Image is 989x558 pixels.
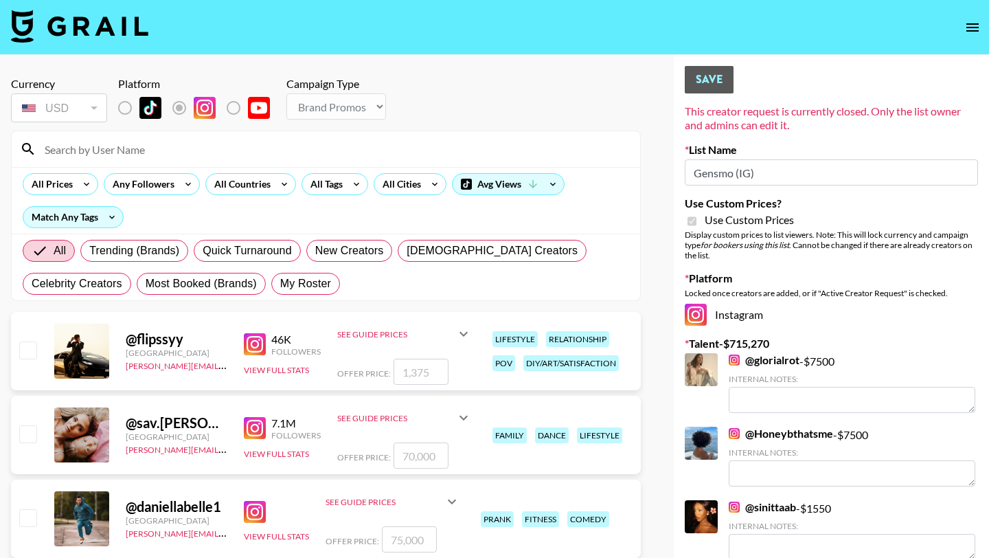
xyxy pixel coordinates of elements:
button: View Full Stats [244,531,309,542]
div: family [492,427,527,443]
div: Instagram [685,304,978,326]
label: Platform [685,271,978,285]
a: @glorialrot [729,353,799,367]
span: Offer Price: [326,536,379,546]
div: relationship [546,331,609,347]
div: All Cities [374,174,424,194]
input: Search by User Name [36,138,632,160]
div: prank [481,511,514,527]
img: Instagram [244,333,266,355]
div: fitness [522,511,559,527]
div: @ flipssyy [126,331,227,348]
div: dance [535,427,569,443]
div: [GEOGRAPHIC_DATA] [126,348,227,358]
div: Avg Views [453,174,564,194]
button: open drawer [959,14,986,41]
div: lifestyle [492,331,538,347]
img: Instagram [194,97,216,119]
label: Use Custom Prices? [685,197,978,210]
span: Celebrity Creators [32,276,122,292]
div: @ daniellabelle1 [126,498,227,515]
button: View Full Stats [244,365,309,375]
input: 75,000 [382,526,437,553]
div: All Countries [206,174,273,194]
div: See Guide Prices [326,485,460,518]
div: [GEOGRAPHIC_DATA] [126,515,227,526]
img: Instagram [729,428,740,439]
div: 46K [271,333,321,346]
a: [PERSON_NAME][EMAIL_ADDRESS][DOMAIN_NAME] [126,358,329,371]
div: Currency [11,77,107,91]
a: @sinittaab [729,500,796,514]
div: See Guide Prices [337,317,472,350]
a: @Honeybthatsme [729,427,833,440]
div: lifestyle [577,427,622,443]
div: Locked once creators are added, or if "Active Creator Request" is checked. [685,288,978,298]
span: [DEMOGRAPHIC_DATA] Creators [407,243,578,259]
div: Match Any Tags [23,207,123,227]
button: Save [685,66,734,93]
div: USD [14,96,104,120]
span: Use Custom Prices [705,213,794,227]
div: pov [492,355,515,371]
div: List locked to Instagram. [118,93,281,122]
input: 70,000 [394,443,448,469]
a: [PERSON_NAME][EMAIL_ADDRESS][DOMAIN_NAME] [126,442,329,455]
div: [GEOGRAPHIC_DATA] [126,432,227,442]
span: Most Booked (Brands) [146,276,257,292]
div: Internal Notes: [729,521,975,531]
div: - $ 7500 [729,427,975,487]
div: Any Followers [104,174,177,194]
div: - $ 7500 [729,353,975,413]
a: [PERSON_NAME][EMAIL_ADDRESS][DOMAIN_NAME] [126,526,329,539]
input: 1,375 [394,359,448,385]
div: See Guide Prices [337,329,455,339]
span: Offer Price: [337,452,391,462]
img: Grail Talent [11,10,148,43]
img: Instagram [685,304,707,326]
img: Instagram [729,355,740,366]
div: diy/art/satisfaction [523,355,619,371]
label: Talent - $ 715,270 [685,337,978,350]
div: Followers [271,346,321,357]
div: Display custom prices to list viewers. Note: This will lock currency and campaign type . Cannot b... [685,230,978,260]
em: for bookers using this list [701,240,789,250]
div: Currency is locked to USD [11,91,107,125]
div: @ sav.[PERSON_NAME] [126,414,227,432]
span: My Roster [280,276,331,292]
div: comedy [567,511,609,527]
img: TikTok [139,97,161,119]
div: 7.1M [271,416,321,430]
div: All Prices [23,174,76,194]
span: Offer Price: [337,368,391,379]
div: Internal Notes: [729,447,975,458]
img: Instagram [244,501,266,523]
div: See Guide Prices [337,413,455,423]
div: See Guide Prices [326,497,444,507]
div: See Guide Prices [337,401,472,434]
div: All Tags [302,174,345,194]
img: YouTube [248,97,270,119]
div: Platform [118,77,281,91]
span: New Creators [315,243,384,259]
div: Campaign Type [286,77,386,91]
label: List Name [685,143,978,157]
span: Trending (Brands) [89,243,179,259]
span: All [54,243,66,259]
button: View Full Stats [244,449,309,459]
img: Instagram [244,417,266,439]
div: This creator request is currently closed. Only the list owner and admins can edit it. [685,104,978,132]
div: Internal Notes: [729,374,975,384]
div: Followers [271,430,321,440]
span: Quick Turnaround [203,243,292,259]
img: Instagram [729,502,740,513]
